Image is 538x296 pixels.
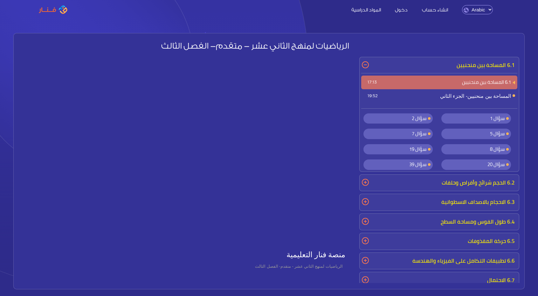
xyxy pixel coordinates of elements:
a: المواد الدراسية [345,6,387,13]
span: سؤال 20 [487,160,505,169]
p: 6.2 الحجم شرائح وأقراص وحلقات [361,176,517,190]
span: سؤال 19 [409,145,426,154]
small: 17:13 [361,79,377,85]
p: 6.1 المساحة بين منحنيين [361,59,517,72]
small: 19:52 [361,93,378,99]
p: الرياضيات لمنهج الثاني عشر - متقدم- الفصل الثالث [23,261,345,272]
span: 6.1 المساحة بين منحنيين [361,79,517,86]
p: 6.5 حركة المقذوفات [361,235,517,248]
p: 6.4 طول القوس ومساحة السطح [361,215,517,229]
span: سؤال 5 [490,129,505,138]
h4: منصة فنار التعليمية [23,250,345,259]
span: سؤال 8 [490,145,505,154]
img: language.png [464,8,469,13]
p: 6.7 الاحتمال [361,274,517,287]
span: سؤال 7 [412,129,426,138]
a: دخول [389,6,414,13]
p: 6.6 تطبيقات التكامل على الفيزياء والهندسة [361,254,517,268]
p: 6.3 الاحجام بالاصداف الاسطوانية [361,196,517,209]
span: سؤال 2 [412,114,426,123]
span: سؤال 1 [490,114,505,123]
a: انشاء حساب [416,6,454,13]
span: المساحة بين منحنيين- الجزء الثاني [361,89,517,103]
h2: الرياضيات لمنهج الثاني عشر - متقدم- الفصل الثالث [19,41,349,52]
span: سؤال 39 [409,160,426,169]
